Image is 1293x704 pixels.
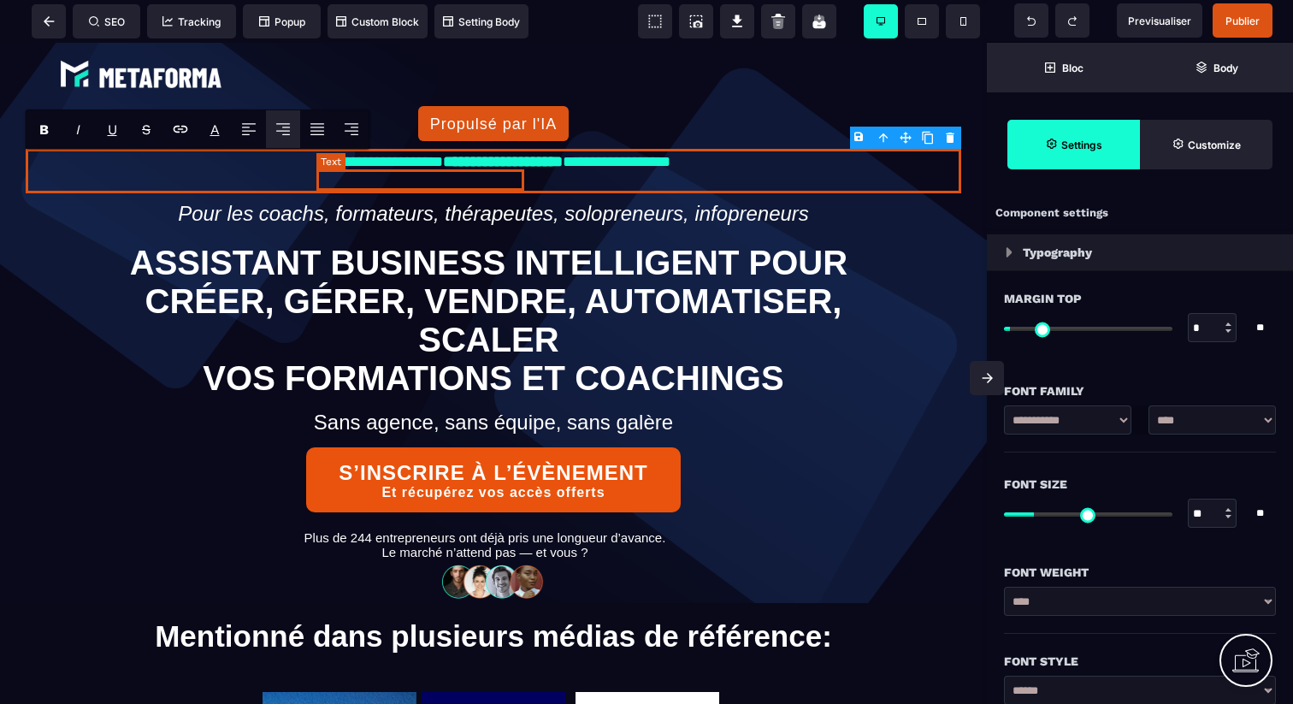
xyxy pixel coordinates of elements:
[129,110,163,148] span: Strike-through
[76,121,80,138] i: I
[300,110,334,148] span: Align Justify
[61,110,95,148] span: Italic
[259,15,305,28] span: Popup
[306,405,681,470] button: S’INSCRIRE À L’ÉVÈNEMENTEt récupérez vos accès offerts
[443,15,520,28] span: Setting Body
[987,197,1293,230] div: Component settings
[13,577,974,615] text: Mentionné dans plusieurs médias de référence:
[210,121,220,138] label: Font color
[1061,139,1102,151] strong: Settings
[1128,15,1191,27] span: Previsualiser
[638,4,672,38] span: View components
[334,110,369,148] span: Align Right
[1188,139,1241,151] strong: Customize
[1140,120,1272,169] span: Open Style Manager
[1004,381,1276,401] div: Font Family
[987,43,1140,92] span: Open Blocks
[26,151,961,192] h2: Pour les coachs, formateurs, thérapeutes, solopreneurs, infopreneurs
[1004,651,1276,671] div: Font Style
[142,121,151,138] s: S
[1006,247,1013,257] img: loading
[108,121,117,138] u: U
[1062,62,1083,74] strong: Bloc
[437,521,550,556] img: 32586e8465b4242308ef789b458fc82f_community-people.png
[679,4,713,38] span: Screenshot
[1225,15,1260,27] span: Publier
[1213,62,1238,74] strong: Body
[162,15,221,28] span: Tracking
[39,121,49,138] b: B
[266,110,300,148] span: Align Center
[96,197,891,359] text: ASSISTANT BUSINESS INTELLIGENT POUR CRÉER, GÉRER, VENDRE, AUTOMATISER, SCALER VOS FORMATIONS ET C...
[1117,3,1202,38] span: Preview
[27,110,61,148] span: Bold
[56,13,227,50] img: e6894688e7183536f91f6cf1769eef69_LOGO_BLANC.png
[26,359,961,400] h2: Sans agence, sans équipe, sans galère
[418,63,568,98] button: Propulsé par l'IA
[210,121,220,138] p: A
[9,483,961,521] text: Plus de 244 entrepreneurs ont déjà pris une longueur d’avance. Le marché n’attend pas — et vous ?
[336,15,419,28] span: Custom Block
[1007,120,1140,169] span: Settings
[232,110,266,148] span: Align Left
[163,110,198,148] span: Link
[1023,242,1092,263] p: Typography
[1004,288,1082,309] span: Margin Top
[89,15,125,28] span: SEO
[95,110,129,148] span: Underline
[1004,562,1276,583] div: Font Weight
[1140,43,1293,92] span: Open Layer Manager
[1004,474,1067,494] span: Font Size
